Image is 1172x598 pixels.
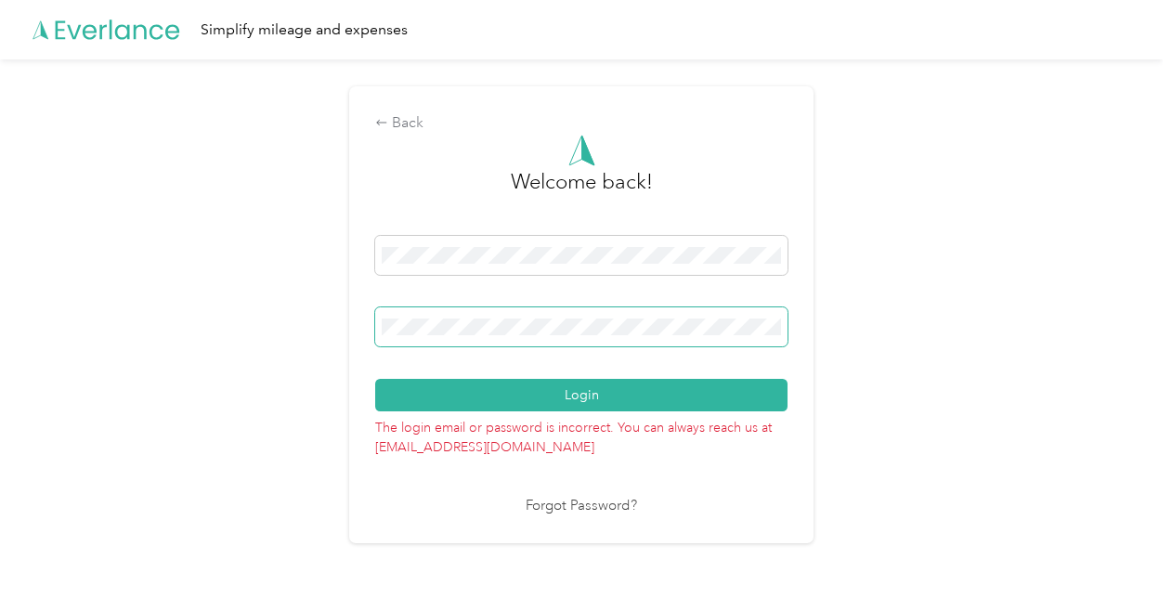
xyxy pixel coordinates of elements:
p: The login email or password is incorrect. You can always reach us at [EMAIL_ADDRESS][DOMAIN_NAME] [375,411,788,457]
button: Login [375,379,788,411]
a: Forgot Password? [526,496,637,517]
div: Simplify mileage and expenses [201,19,408,42]
div: Back [375,112,788,135]
h3: greeting [511,166,653,216]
